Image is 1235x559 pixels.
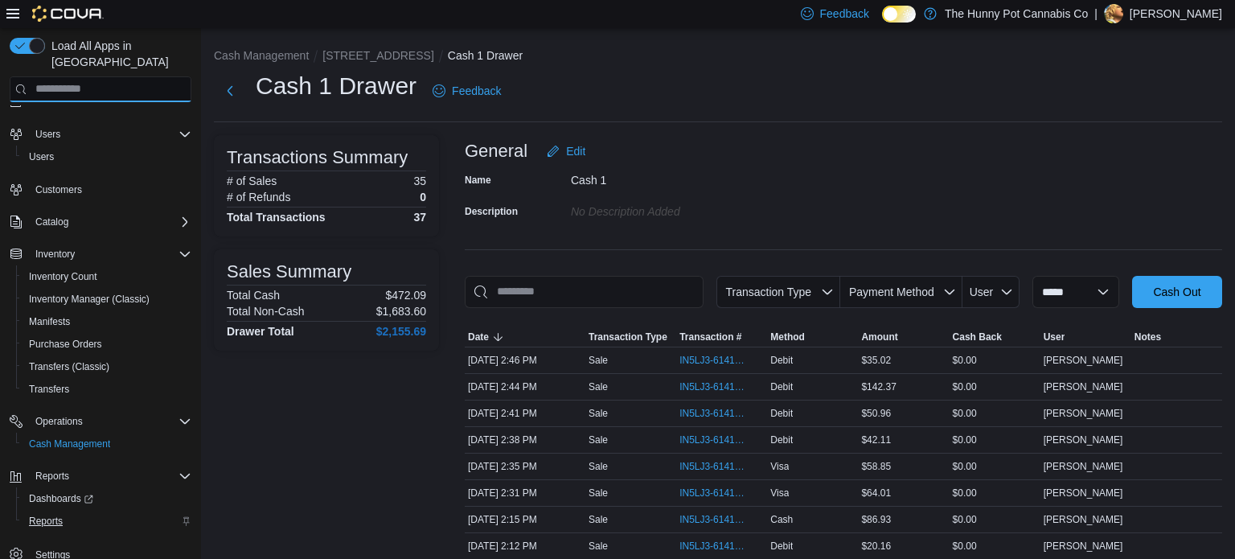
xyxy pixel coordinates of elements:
[770,487,789,499] span: Visa
[465,457,585,476] div: [DATE] 2:35 PM
[29,150,54,163] span: Users
[29,315,70,328] span: Manifests
[679,434,748,446] span: IN5LJ3-6141289
[1044,513,1123,526] span: [PERSON_NAME]
[676,327,767,347] button: Transaction #
[23,489,191,508] span: Dashboards
[23,489,100,508] a: Dashboards
[950,510,1040,529] div: $0.00
[962,276,1020,308] button: User
[3,123,198,146] button: Users
[970,286,994,298] span: User
[679,510,764,529] button: IN5LJ3-6141105
[465,483,585,503] div: [DATE] 2:31 PM
[465,351,585,370] div: [DATE] 2:46 PM
[950,404,1040,423] div: $0.00
[32,6,104,22] img: Cova
[1153,284,1200,300] span: Cash Out
[23,312,191,331] span: Manifests
[1094,4,1098,23] p: |
[29,383,69,396] span: Transfers
[679,536,764,556] button: IN5LJ3-6141082
[465,377,585,397] div: [DATE] 2:44 PM
[950,536,1040,556] div: $0.00
[679,331,741,343] span: Transaction #
[679,407,748,420] span: IN5LJ3-6141315
[29,412,191,431] span: Operations
[23,267,191,286] span: Inventory Count
[679,487,748,499] span: IN5LJ3-6141232
[16,433,198,455] button: Cash Management
[465,174,491,187] label: Name
[227,325,294,338] h4: Drawer Total
[770,354,793,367] span: Debit
[23,335,191,354] span: Purchase Orders
[29,467,191,486] span: Reports
[29,245,81,264] button: Inventory
[1044,354,1123,367] span: [PERSON_NAME]
[1044,434,1123,446] span: [PERSON_NAME]
[448,49,523,62] button: Cash 1 Drawer
[29,179,191,199] span: Customers
[16,378,198,401] button: Transfers
[227,289,280,302] h6: Total Cash
[1044,540,1123,553] span: [PERSON_NAME]
[214,49,309,62] button: Cash Management
[950,483,1040,503] div: $0.00
[256,70,416,102] h1: Cash 1 Drawer
[23,147,191,166] span: Users
[589,380,608,393] p: Sale
[1134,331,1161,343] span: Notes
[465,510,585,529] div: [DATE] 2:15 PM
[23,267,104,286] a: Inventory Count
[861,380,896,393] span: $142.37
[589,407,608,420] p: Sale
[413,211,426,224] h4: 37
[679,513,748,526] span: IN5LJ3-6141105
[29,293,150,306] span: Inventory Manager (Classic)
[16,310,198,333] button: Manifests
[589,354,608,367] p: Sale
[1040,327,1131,347] button: User
[882,6,916,23] input: Dark Mode
[770,460,789,473] span: Visa
[29,212,75,232] button: Catalog
[465,142,527,161] h3: General
[770,407,793,420] span: Debit
[29,270,97,283] span: Inventory Count
[840,276,962,308] button: Payment Method
[23,434,191,454] span: Cash Management
[858,327,949,347] button: Amount
[679,377,764,397] button: IN5LJ3-6141335
[376,325,426,338] h4: $2,155.69
[16,356,198,378] button: Transfers (Classic)
[29,338,102,351] span: Purchase Orders
[35,128,60,141] span: Users
[950,377,1040,397] div: $0.00
[322,49,433,62] button: [STREET_ADDRESS]
[3,465,198,487] button: Reports
[1044,407,1123,420] span: [PERSON_NAME]
[426,75,507,107] a: Feedback
[716,276,840,308] button: Transaction Type
[589,434,608,446] p: Sale
[214,75,246,107] button: Next
[23,290,191,309] span: Inventory Manager (Classic)
[679,460,748,473] span: IN5LJ3-6141270
[465,404,585,423] div: [DATE] 2:41 PM
[227,211,326,224] h4: Total Transactions
[1044,487,1123,499] span: [PERSON_NAME]
[770,331,805,343] span: Method
[23,335,109,354] a: Purchase Orders
[950,327,1040,347] button: Cash Back
[29,180,88,199] a: Customers
[29,412,89,431] button: Operations
[23,290,156,309] a: Inventory Manager (Classic)
[1044,380,1123,393] span: [PERSON_NAME]
[23,512,191,531] span: Reports
[1131,327,1222,347] button: Notes
[3,211,198,233] button: Catalog
[725,286,811,298] span: Transaction Type
[35,183,82,196] span: Customers
[679,540,748,553] span: IN5LJ3-6141082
